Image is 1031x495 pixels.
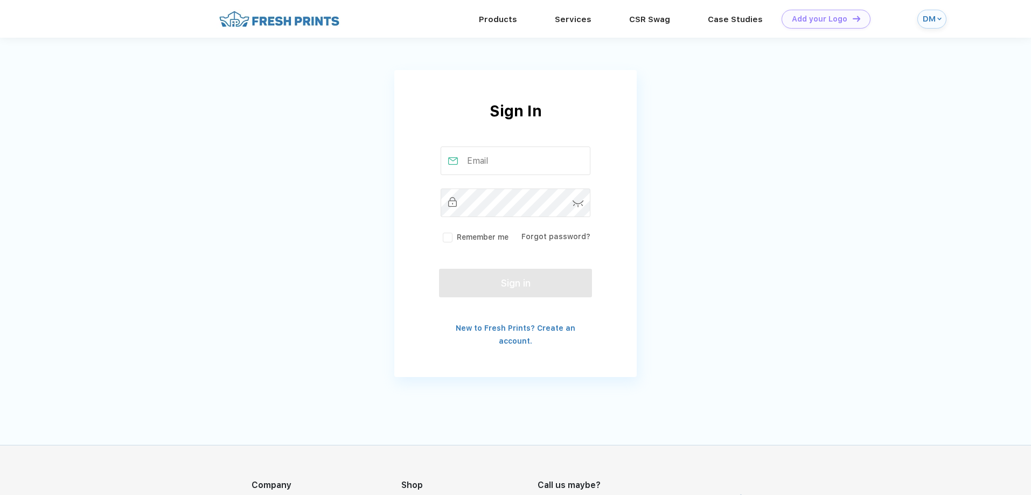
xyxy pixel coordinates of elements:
[538,479,619,492] div: Call us maybe?
[521,232,590,241] a: Forgot password?
[441,147,591,175] input: Email
[573,200,584,207] img: password-icon.svg
[555,15,591,24] a: Services
[394,100,637,147] div: Sign In
[792,15,847,24] div: Add your Logo
[252,479,401,492] div: Company
[923,15,935,24] div: DM
[448,157,458,165] img: email_active.svg
[439,269,592,297] button: Sign in
[216,10,343,29] img: fo%20logo%202.webp
[479,15,517,24] a: Products
[441,232,508,243] label: Remember me
[456,324,575,345] a: New to Fresh Prints? Create an account.
[401,479,538,492] div: Shop
[448,197,457,207] img: password_inactive.svg
[937,17,942,21] img: arrow_down_blue.svg
[629,15,670,24] a: CSR Swag
[853,16,860,22] img: DT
